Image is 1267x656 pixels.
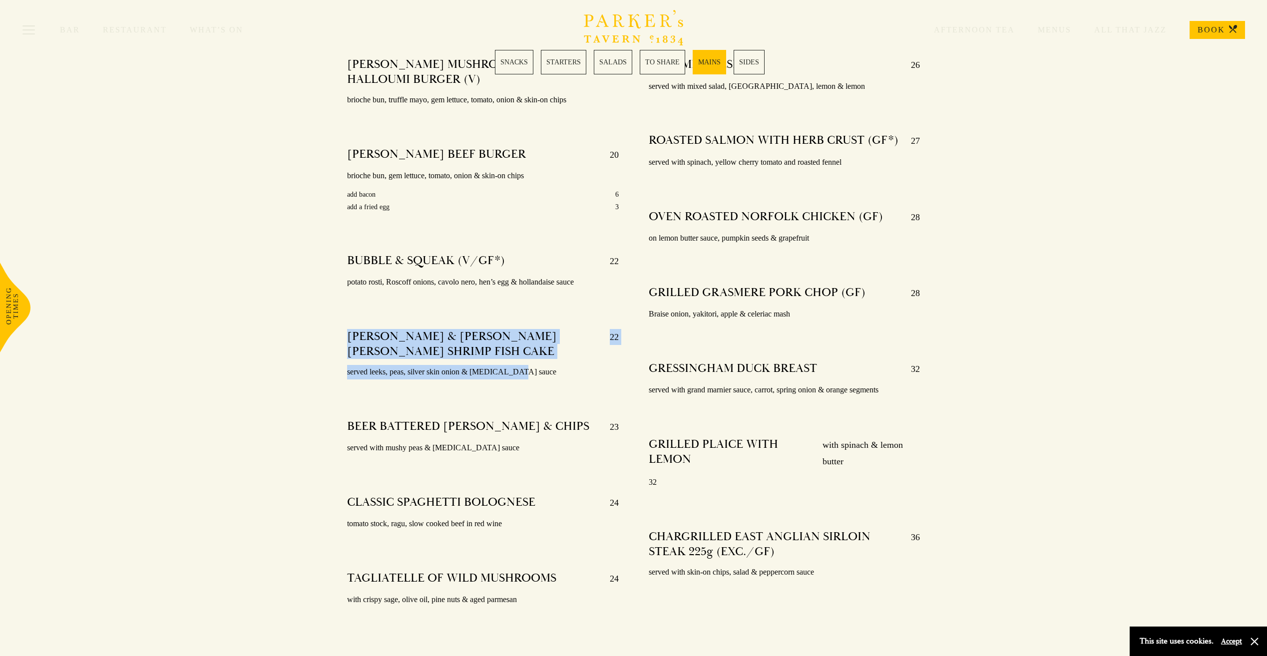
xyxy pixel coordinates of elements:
p: 32 [901,361,920,377]
p: 32 [649,475,920,490]
h4: BEER BATTERED [PERSON_NAME] & CHIPS [347,419,589,435]
p: brioche bun, gem lettuce, tomato, onion & skin-on chips [347,169,618,183]
a: 6 / 6 [734,50,765,74]
p: served with skin-on chips, salad & peppercorn sauce [649,565,920,580]
h4: BUBBLE & SQUEAK (V/GF*) [347,253,505,269]
h4: GRESSINGHAM DUCK BREAST [649,361,817,377]
p: 24 [600,571,619,587]
p: Braise onion, yakitori, apple & celeriac mash [649,307,920,322]
p: 20 [600,147,619,163]
a: 1 / 6 [495,50,533,74]
p: 23 [600,419,619,435]
p: add a fried egg [347,201,390,213]
p: 24 [600,495,619,511]
h4: [PERSON_NAME] & [PERSON_NAME] [PERSON_NAME] SHRIMP FISH CAKE [347,329,599,359]
h4: CHARGRILLED EAST ANGLIAN SIRLOIN STEAK 225g (EXC./GF) [649,529,901,559]
p: tomato stock, ragu, slow cooked beef in red wine [347,517,618,531]
p: served with mushy peas & [MEDICAL_DATA] sauce [347,441,618,455]
h4: GRILLED GRASMERE PORK CHOP (GF) [649,285,865,301]
p: 6 [615,188,619,201]
p: 28 [901,285,920,301]
button: Accept [1221,637,1242,646]
p: served leeks, peas, silver skin onion & [MEDICAL_DATA] sauce [347,365,618,379]
p: with crispy sage, olive oil, pine nuts & aged parmesan [347,593,618,607]
button: Close and accept [1250,637,1260,647]
p: 22 [600,329,619,359]
a: 5 / 6 [693,50,726,74]
p: 27 [901,133,920,149]
h4: ROASTED SALMON WITH HERB CRUST (GF*) [649,133,898,149]
p: add bacon [347,188,376,201]
h4: OVEN ROASTED NORFOLK CHICKEN (GF) [649,209,883,225]
p: 36 [901,529,920,559]
p: 22 [600,253,619,269]
p: brioche bun, truffle mayo, gem lettuce, tomato, onion & skin-on chips [347,93,618,107]
p: 3 [615,201,619,213]
a: 2 / 6 [541,50,586,74]
h4: CLASSIC SPAGHETTI BOLOGNESE [347,495,535,511]
a: 3 / 6 [594,50,632,74]
h4: GRILLED PLAICE WITH LEMON [649,437,813,469]
p: served with spinach, yellow cherry tomato and roasted fennel [649,155,920,170]
a: 4 / 6 [640,50,685,74]
h4: [PERSON_NAME] BEEF BURGER [347,147,526,163]
p: This site uses cookies. [1140,634,1214,649]
h4: TAGLIATELLE OF WILD MUSHROOMS [347,571,556,587]
p: 28 [901,209,920,225]
p: potato rosti, Roscoff onions, cavolo nero, hen’s egg & hollandaise sauce [347,275,618,290]
p: served with grand marnier sauce, carrot, spring onion & orange segments [649,383,920,397]
p: with spinach & lemon butter [813,437,920,469]
p: on lemon butter sauce, pumpkin seeds & grapefruit [649,231,920,246]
